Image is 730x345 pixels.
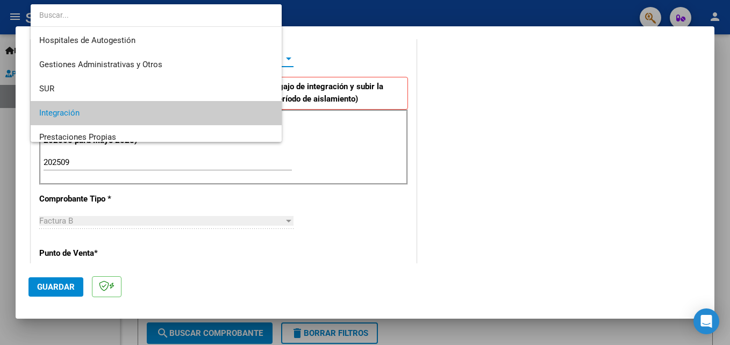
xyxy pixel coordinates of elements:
[39,60,162,69] span: Gestiones Administrativas y Otros
[39,132,116,142] span: Prestaciones Propias
[39,108,80,118] span: Integración
[39,84,54,94] span: SUR
[693,308,719,334] div: Open Intercom Messenger
[31,4,282,26] input: dropdown search
[39,35,135,45] span: Hospitales de Autogestión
